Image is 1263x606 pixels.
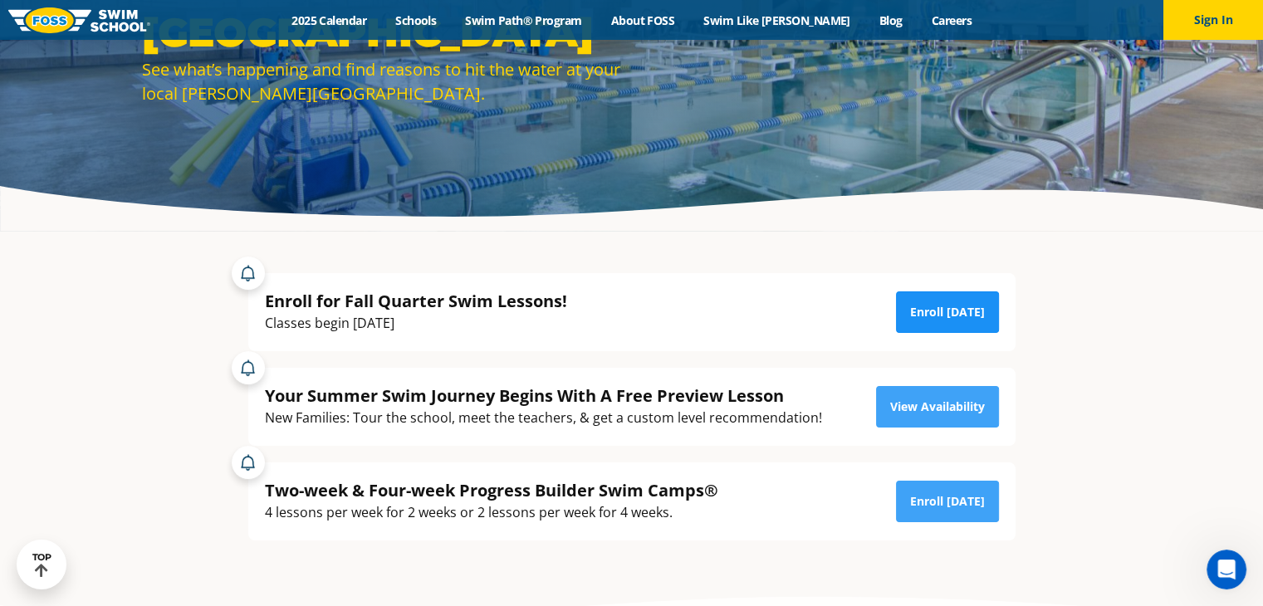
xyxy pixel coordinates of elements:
a: View Availability [876,386,999,428]
a: Careers [917,12,986,28]
div: New Families: Tour the school, meet the teachers, & get a custom level recommendation! [265,407,822,429]
div: 4 lessons per week for 2 weeks or 2 lessons per week for 4 weeks. [265,501,718,524]
div: Two-week & Four-week Progress Builder Swim Camps® [265,479,718,501]
a: Schools [381,12,451,28]
div: Classes begin [DATE] [265,312,567,335]
div: Enroll for Fall Quarter Swim Lessons! [265,290,567,312]
div: Your Summer Swim Journey Begins With A Free Preview Lesson [265,384,822,407]
iframe: Intercom live chat [1207,550,1246,589]
a: Swim Like [PERSON_NAME] [689,12,865,28]
img: FOSS Swim School Logo [8,7,150,33]
a: About FOSS [596,12,689,28]
a: Swim Path® Program [451,12,596,28]
a: Enroll [DATE] [896,291,999,333]
a: Enroll [DATE] [896,481,999,522]
a: 2025 Calendar [277,12,381,28]
a: Blog [864,12,917,28]
div: TOP [32,552,51,578]
div: See what’s happening and find reasons to hit the water at your local [PERSON_NAME][GEOGRAPHIC_DATA]. [142,57,624,105]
